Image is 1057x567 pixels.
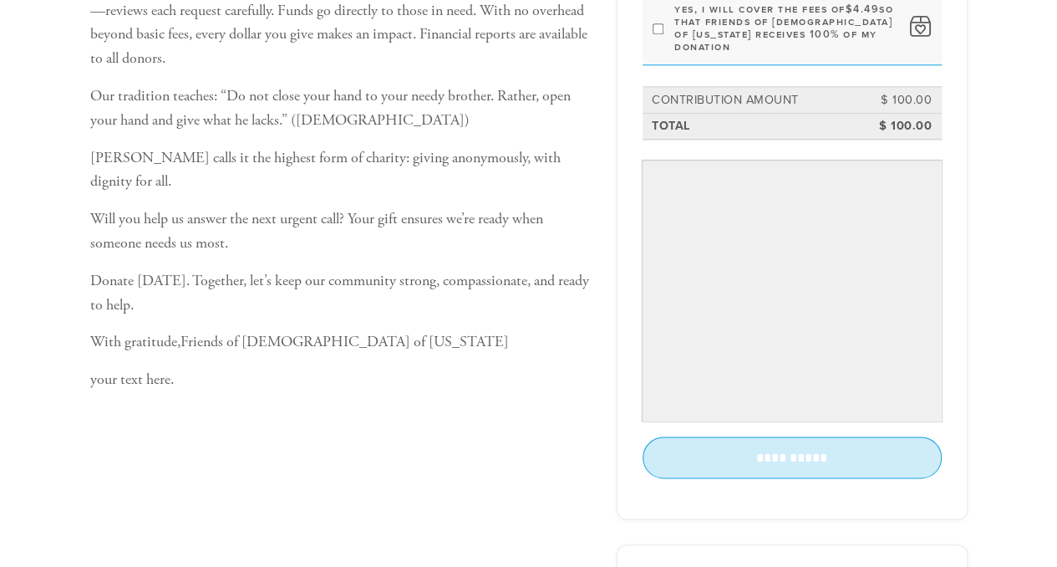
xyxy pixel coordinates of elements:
td: Total [649,115,859,138]
span: 4.49 [853,3,879,16]
span: $ [846,3,854,16]
p: Will you help us answer the next urgent call? Your gift ensures we’re ready when someone needs us... [90,207,592,256]
p: Our tradition teaches: “Do not close your hand to your needy brother. Rather, open your hand and ... [90,84,592,133]
td: Contribution Amount [649,89,859,112]
p: your text here. [90,368,592,392]
p: With gratitude,Friends of [DEMOGRAPHIC_DATA] of [US_STATE] [90,330,592,355]
label: Yes, I will cover the fees of so that Friends of [DEMOGRAPHIC_DATA] of [US_STATE] receives 100% o... [674,3,899,54]
iframe: Secure payment input frame [646,164,938,417]
p: Donate [DATE]. Together, let’s keep our community strong, compassionate, and ready to help. [90,269,592,318]
p: [PERSON_NAME] calls it the highest form of charity: giving anonymously, with dignity for all. [90,146,592,195]
td: $ 100.00 [859,89,934,112]
td: $ 100.00 [859,115,934,138]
